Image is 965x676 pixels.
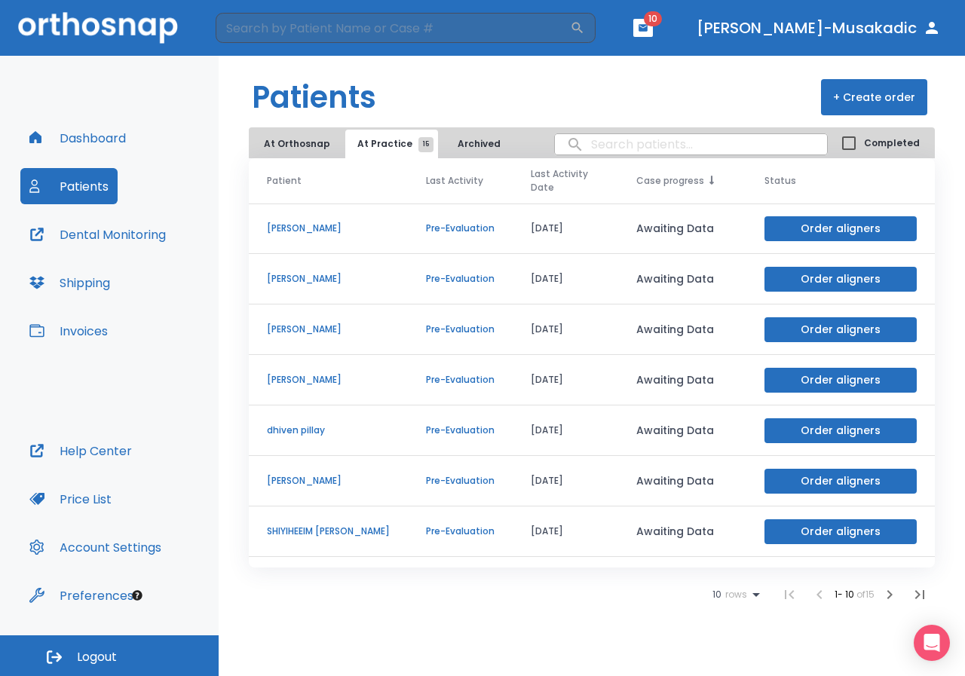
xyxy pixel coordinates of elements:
[513,557,618,607] td: [DATE]
[426,424,495,437] p: Pre-Evaluation
[252,130,512,158] div: tabs
[531,167,590,194] span: Last Activity Date
[267,424,390,437] p: dhiven pillay
[18,12,178,43] img: Orthosnap
[20,577,142,613] button: Preferences
[426,323,495,336] p: Pre-Evaluation
[636,421,728,439] p: Awaiting Data
[426,174,483,188] span: Last Activity
[426,474,495,488] p: Pre-Evaluation
[764,368,917,393] button: Order aligners
[426,272,495,286] p: Pre-Evaluation
[267,222,390,235] p: [PERSON_NAME]
[864,136,920,150] span: Completed
[252,130,342,158] button: At Orthosnap
[267,174,302,188] span: Patient
[426,373,495,387] p: Pre-Evaluation
[426,525,495,538] p: Pre-Evaluation
[764,174,796,188] span: Status
[513,203,618,254] td: [DATE]
[267,474,390,488] p: [PERSON_NAME]
[20,433,141,469] button: Help Center
[426,222,495,235] p: Pre-Evaluation
[216,13,570,43] input: Search by Patient Name or Case #
[20,265,119,301] button: Shipping
[20,481,121,517] button: Price List
[267,373,390,387] p: [PERSON_NAME]
[267,525,390,538] p: SHIYIHEEIM [PERSON_NAME]
[20,216,175,252] button: Dental Monitoring
[764,469,917,494] button: Order aligners
[20,529,170,565] button: Account Settings
[20,120,135,156] button: Dashboard
[764,317,917,342] button: Order aligners
[513,304,618,355] td: [DATE]
[513,405,618,456] td: [DATE]
[130,589,144,602] div: Tooltip anchor
[856,588,875,601] span: of 15
[441,130,516,158] button: Archived
[77,649,117,665] span: Logout
[721,589,747,600] span: rows
[267,272,390,286] p: [PERSON_NAME]
[764,267,917,292] button: Order aligners
[712,589,721,600] span: 10
[513,456,618,506] td: [DATE]
[20,168,118,204] button: Patients
[20,313,117,349] button: Invoices
[636,371,728,389] p: Awaiting Data
[513,254,618,304] td: [DATE]
[636,472,728,490] p: Awaiting Data
[764,519,917,544] button: Order aligners
[691,14,947,41] button: [PERSON_NAME]-Musakadic
[644,11,662,26] span: 10
[835,588,856,601] span: 1 - 10
[555,130,827,159] input: search
[636,320,728,338] p: Awaiting Data
[513,506,618,557] td: [DATE]
[513,355,618,405] td: [DATE]
[357,137,426,151] span: At Practice
[636,270,728,288] p: Awaiting Data
[764,216,917,241] button: Order aligners
[636,174,704,188] span: Case progress
[914,625,950,661] div: Open Intercom Messenger
[821,79,927,115] button: + Create order
[418,137,433,152] span: 15
[636,219,728,237] p: Awaiting Data
[764,418,917,443] button: Order aligners
[252,75,376,120] h1: Patients
[636,522,728,540] p: Awaiting Data
[267,323,390,336] p: [PERSON_NAME]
